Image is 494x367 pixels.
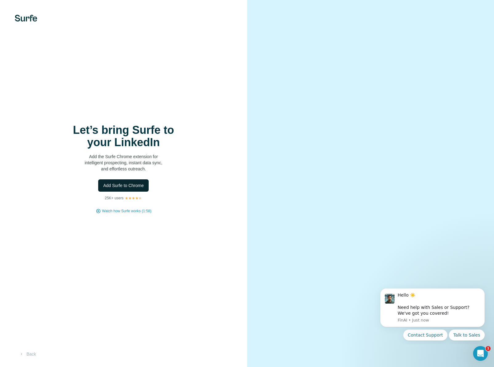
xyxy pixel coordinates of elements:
[125,196,142,200] img: Rating Stars
[371,283,494,344] iframe: Intercom notifications message
[103,182,144,189] span: Add Surfe to Chrome
[102,208,151,214] button: Watch how Surfe works (1:58)
[486,346,491,351] span: 1
[15,15,37,22] img: Surfe's logo
[62,124,185,149] h1: Let’s bring Surfe to your LinkedIn
[105,195,123,201] p: 25K+ users
[15,349,40,360] button: Back
[62,154,185,172] p: Add the Surfe Chrome extension for intelligent prospecting, instant data sync, and effortless out...
[98,179,149,192] button: Add Surfe to Chrome
[473,346,488,361] iframe: Intercom live chat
